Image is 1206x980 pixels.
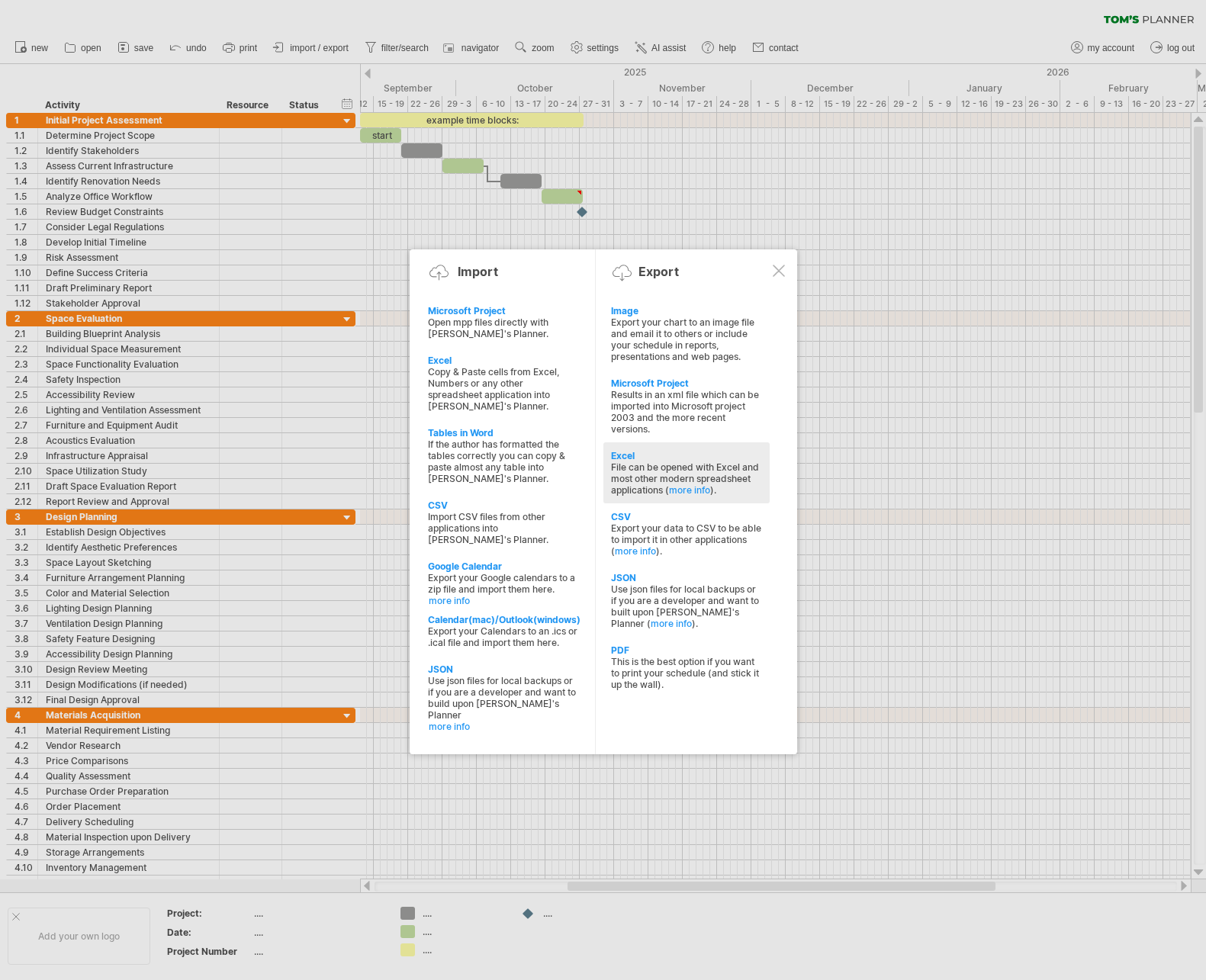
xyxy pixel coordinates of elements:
div: Export your data to CSV to be able to import it in other applications ( ). [611,522,762,557]
div: If the author has formatted the tables correctly you can copy & paste almost any table into [PERS... [428,439,579,484]
a: more info [615,545,656,557]
div: File can be opened with Excel and most other modern spreadsheet applications ( ). [611,461,762,496]
a: more info [429,721,580,732]
a: more info [429,595,580,606]
div: Export your chart to an image file and email it to others or include your schedule in reports, pr... [611,316,762,362]
div: Image [611,305,762,316]
div: This is the best option if you want to print your schedule (and stick it up the wall). [611,656,762,690]
div: Microsoft Project [611,378,762,389]
div: Copy & Paste cells from Excel, Numbers or any other spreadsheet application into [PERSON_NAME]'s ... [428,366,579,412]
div: Import [458,264,498,279]
div: Tables in Word [428,427,579,439]
div: Excel [428,355,579,366]
div: Export [638,264,679,279]
div: CSV [611,511,762,522]
a: more info [651,618,692,629]
div: PDF [611,644,762,656]
div: Use json files for local backups or if you are a developer and want to built upon [PERSON_NAME]'s... [611,583,762,629]
div: JSON [611,572,762,583]
div: Excel [611,450,762,461]
a: more info [669,484,710,496]
div: Results in an xml file which can be imported into Microsoft project 2003 and the more recent vers... [611,389,762,435]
